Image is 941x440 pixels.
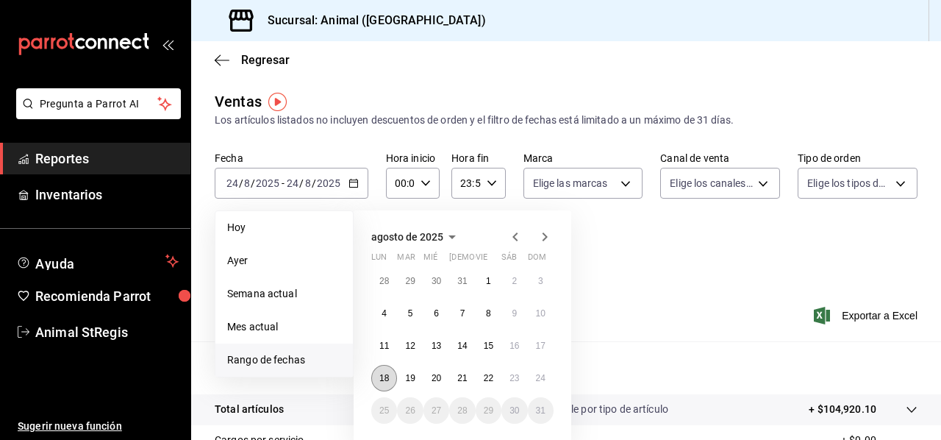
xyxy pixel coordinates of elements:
p: + $104,920.10 [809,402,876,417]
abbr: 4 de agosto de 2025 [382,308,387,319]
button: 7 de agosto de 2025 [449,300,475,327]
abbr: 17 de agosto de 2025 [536,341,545,351]
button: 27 de agosto de 2025 [423,397,449,424]
span: Rango de fechas [227,352,341,368]
abbr: 8 de agosto de 2025 [486,308,491,319]
span: / [251,177,255,189]
input: ---- [316,177,341,189]
button: 31 de agosto de 2025 [528,397,554,424]
abbr: 2 de agosto de 2025 [512,276,517,286]
button: 10 de agosto de 2025 [528,300,554,327]
button: 18 de agosto de 2025 [371,365,397,391]
abbr: 30 de agosto de 2025 [509,405,519,416]
abbr: 3 de agosto de 2025 [538,276,543,286]
abbr: 12 de agosto de 2025 [405,341,415,351]
abbr: 1 de agosto de 2025 [486,276,491,286]
button: 8 de agosto de 2025 [476,300,501,327]
button: 29 de agosto de 2025 [476,397,501,424]
div: Ventas [215,91,262,113]
label: Marca [523,153,643,163]
span: Regresar [241,53,290,67]
button: 26 de agosto de 2025 [397,397,423,424]
span: Reportes [35,149,179,168]
span: Sugerir nueva función [18,419,179,434]
abbr: 7 de agosto de 2025 [460,308,465,319]
button: 6 de agosto de 2025 [423,300,449,327]
abbr: 10 de agosto de 2025 [536,308,545,319]
label: Fecha [215,153,368,163]
button: 15 de agosto de 2025 [476,333,501,359]
abbr: martes [397,252,415,268]
button: 30 de agosto de 2025 [501,397,527,424]
label: Hora inicio [386,153,440,163]
abbr: 5 de agosto de 2025 [408,308,413,319]
p: Total artículos [215,402,284,417]
label: Hora fin [451,153,505,163]
button: 13 de agosto de 2025 [423,333,449,359]
input: -- [226,177,239,189]
button: 31 de julio de 2025 [449,268,475,294]
abbr: miércoles [423,252,437,268]
abbr: 23 de agosto de 2025 [509,373,519,383]
span: Semana actual [227,286,341,302]
abbr: 18 de agosto de 2025 [379,373,389,383]
input: -- [304,177,312,189]
abbr: 29 de julio de 2025 [405,276,415,286]
a: Pregunta a Parrot AI [10,107,181,122]
abbr: 31 de julio de 2025 [457,276,467,286]
img: Tooltip marker [268,93,287,111]
button: 20 de agosto de 2025 [423,365,449,391]
span: Pregunta a Parrot AI [40,96,158,112]
button: 30 de julio de 2025 [423,268,449,294]
span: Elige los canales de venta [670,176,753,191]
abbr: 25 de agosto de 2025 [379,405,389,416]
abbr: 9 de agosto de 2025 [512,308,517,319]
span: Ayuda [35,252,160,270]
abbr: 15 de agosto de 2025 [484,341,493,351]
abbr: sábado [501,252,517,268]
abbr: 14 de agosto de 2025 [457,341,467,351]
button: 28 de julio de 2025 [371,268,397,294]
span: Elige los tipos de orden [807,176,890,191]
button: 28 de agosto de 2025 [449,397,475,424]
h3: Sucursal: Animal ([GEOGRAPHIC_DATA]) [256,12,486,29]
button: 14 de agosto de 2025 [449,333,475,359]
abbr: 13 de agosto de 2025 [432,341,441,351]
span: / [239,177,243,189]
button: Regresar [215,53,290,67]
abbr: 24 de agosto de 2025 [536,373,545,383]
abbr: 16 de agosto de 2025 [509,341,519,351]
label: Tipo de orden [798,153,917,163]
button: 1 de agosto de 2025 [476,268,501,294]
button: 23 de agosto de 2025 [501,365,527,391]
button: 22 de agosto de 2025 [476,365,501,391]
span: / [312,177,316,189]
button: 21 de agosto de 2025 [449,365,475,391]
abbr: 26 de agosto de 2025 [405,405,415,416]
button: 19 de agosto de 2025 [397,365,423,391]
label: Canal de venta [660,153,780,163]
abbr: 22 de agosto de 2025 [484,373,493,383]
abbr: 27 de agosto de 2025 [432,405,441,416]
button: 12 de agosto de 2025 [397,333,423,359]
button: 25 de agosto de 2025 [371,397,397,424]
button: 2 de agosto de 2025 [501,268,527,294]
input: -- [286,177,299,189]
button: 24 de agosto de 2025 [528,365,554,391]
button: 4 de agosto de 2025 [371,300,397,327]
span: Inventarios [35,185,179,205]
button: 17 de agosto de 2025 [528,333,554,359]
abbr: 11 de agosto de 2025 [379,341,389,351]
span: / [299,177,304,189]
span: Mes actual [227,319,341,335]
input: ---- [255,177,280,189]
button: 3 de agosto de 2025 [528,268,554,294]
abbr: viernes [476,252,487,268]
span: Hoy [227,220,341,235]
input: -- [243,177,251,189]
button: 9 de agosto de 2025 [501,300,527,327]
span: Ayer [227,253,341,269]
button: 16 de agosto de 2025 [501,333,527,359]
span: Recomienda Parrot [35,286,179,306]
